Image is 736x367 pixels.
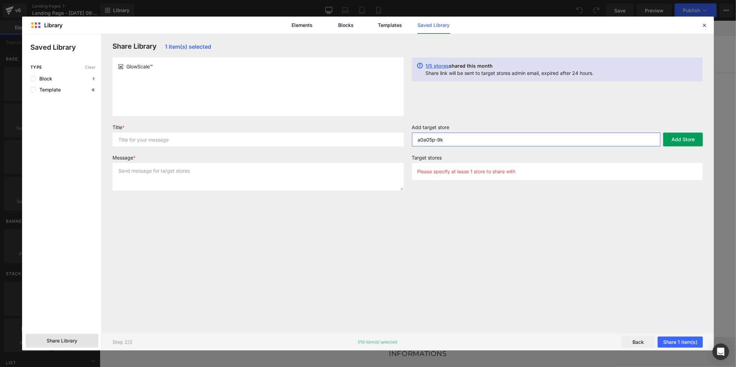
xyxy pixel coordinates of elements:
[286,17,319,34] a: Elements
[412,124,703,133] label: Add target store
[85,65,96,70] span: Clear
[126,63,153,70] span: GlowScale™
[196,345,226,358] a: ABOUT US
[426,63,449,69] span: 1/5 stores
[234,345,246,358] a: FAQ
[112,124,404,133] label: Title
[418,168,516,174] p: Please specify at lease 1 store to share with
[658,337,703,348] button: Share 1 item(s)
[328,25,374,41] a: CONTACT US
[713,344,729,360] div: Open Intercom Messenger
[418,17,450,34] a: Saved Library
[449,63,493,69] span: shared this month
[268,25,307,41] a: ABOUT US
[122,206,514,211] p: or Drag & Drop elements from left sidebar
[112,133,404,146] input: Title for your message
[333,30,370,37] span: CONTACT US
[368,345,457,358] a: RETURN AND REFUND POLICY
[330,17,363,34] a: Blocks
[307,345,360,358] a: TRACK MY ORDER
[258,4,378,10] span: [DATE] -30% OFF YOUR FIRST 100 ORDERS
[91,88,96,92] p: 6
[165,43,211,50] span: 1 item(s) selected
[495,25,512,41] summary: Search
[621,337,655,348] button: Back
[412,155,703,163] label: Target stores
[254,345,300,358] a: LEGAL NOTICES
[312,30,324,37] span: FAQ
[112,155,404,163] label: Message
[36,87,61,93] span: Template
[307,25,328,41] a: FAQ
[273,30,303,37] span: ABOUT US
[107,22,199,45] a: GLOWSCALE - Balance connectée
[109,25,196,42] img: GLOWSCALE - Balance connectée
[122,103,514,111] p: Start building your page
[91,77,96,81] p: 1
[206,25,268,41] a: TRACK MY ORDER
[426,70,594,76] p: Share link will be sent to target stores admin email, expired after 24 hours.
[287,187,349,201] a: Explore Template
[36,76,52,81] span: Block
[374,17,406,34] a: Templates
[663,133,703,146] button: Add Store
[47,337,77,344] span: Share Library
[412,133,661,146] input: e.g. sample.myshopify.com
[174,329,462,338] h2: INFORMATIONS
[210,30,263,37] span: TRACK MY ORDER
[30,42,101,52] p: Saved Library
[112,42,404,50] h3: Share Library
[30,65,42,70] span: Type
[112,339,133,345] p: Step 2/2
